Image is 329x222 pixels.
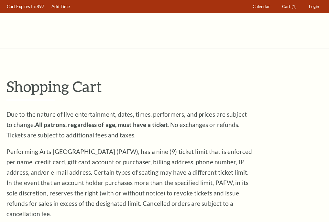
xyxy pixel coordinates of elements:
[250,0,273,13] a: Calendar
[6,111,247,139] span: Due to the nature of live entertainment, dates, times, performers, and prices are subject to chan...
[49,0,73,13] a: Add Time
[291,4,297,9] span: (1)
[37,4,44,9] span: 897
[253,4,270,9] span: Calendar
[309,4,319,9] span: Login
[306,0,322,13] a: Login
[282,4,291,9] span: Cart
[7,4,36,9] span: Cart Expires In:
[35,121,168,128] strong: All patrons, regardless of age, must have a ticket
[6,146,252,219] p: Performing Arts [GEOGRAPHIC_DATA] (PAFW), has a nine (9) ticket limit that is enforced per name, ...
[279,0,300,13] a: Cart (1)
[6,78,323,95] p: Shopping Cart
